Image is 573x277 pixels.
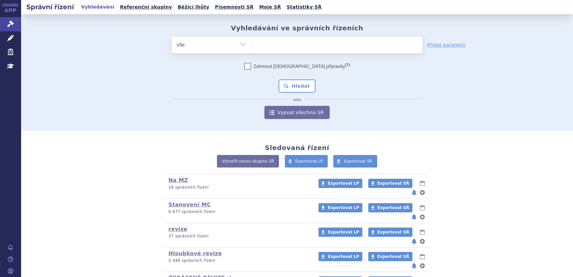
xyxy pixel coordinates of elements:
a: Moje SŘ [257,3,283,12]
a: Exportovat SŘ [368,228,412,237]
a: Exportovat LP [285,155,328,168]
button: notifikace [411,262,417,270]
p: 16 správních řízení [168,185,310,190]
a: Vytvořit novou skupinu SŘ [217,155,279,168]
span: Exportovat LP [328,230,359,234]
a: Exportovat SŘ [368,252,412,261]
h2: Vyhledávání ve správních řízeních [231,24,363,32]
button: notifikace [411,189,417,197]
label: Zahrnout [DEMOGRAPHIC_DATA] přípravky [244,63,350,70]
p: 2 446 správních řízení [168,258,310,263]
button: lhůty [419,228,426,236]
span: Exportovat SŘ [377,230,409,234]
span: Exportovat LP [295,159,323,164]
a: Exportovat LP [318,252,362,261]
button: notifikace [411,213,417,221]
span: Exportovat SŘ [377,181,409,186]
a: Na MZ [168,177,188,183]
a: Vyhledávání [79,3,116,12]
a: Běžící lhůty [176,3,211,12]
button: lhůty [419,204,426,212]
a: Exportovat SŘ [368,179,412,188]
button: lhůty [419,179,426,187]
a: Exportovat SŘ [368,203,412,212]
button: nastavení [419,213,426,221]
h2: Sledovaná řízení [265,144,329,152]
span: Exportovat SŘ [377,205,409,210]
span: Exportovat SŘ [344,159,372,164]
p: 6 677 správních řízení [168,209,310,215]
button: nastavení [419,189,426,197]
a: Exportovat LP [318,228,362,237]
a: Referenční skupiny [118,3,174,12]
i: nebo [290,98,305,102]
a: revize [168,226,187,232]
button: nastavení [419,237,426,245]
span: Exportovat LP [328,254,359,259]
abbr: (?) [345,63,350,67]
span: Exportovat LP [328,181,359,186]
button: Hledat [279,79,316,93]
a: Statistiky SŘ [285,3,323,12]
a: Přidat parametr [427,42,466,48]
button: lhůty [419,253,426,261]
a: Hloubkové revize [168,250,222,257]
a: Exportovat LP [318,179,362,188]
span: Exportovat SŘ [377,254,409,259]
button: notifikace [411,237,417,245]
a: Exportovat LP [318,203,362,212]
a: Exportovat SŘ [333,155,377,168]
a: Stanovení MC [168,201,211,208]
button: nastavení [419,262,426,270]
p: 37 správních řízení [168,233,310,239]
a: Písemnosti SŘ [213,3,256,12]
h2: Správní řízení [21,2,79,12]
a: Vypsat všechna SŘ [264,106,330,119]
span: Exportovat LP [328,205,359,210]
